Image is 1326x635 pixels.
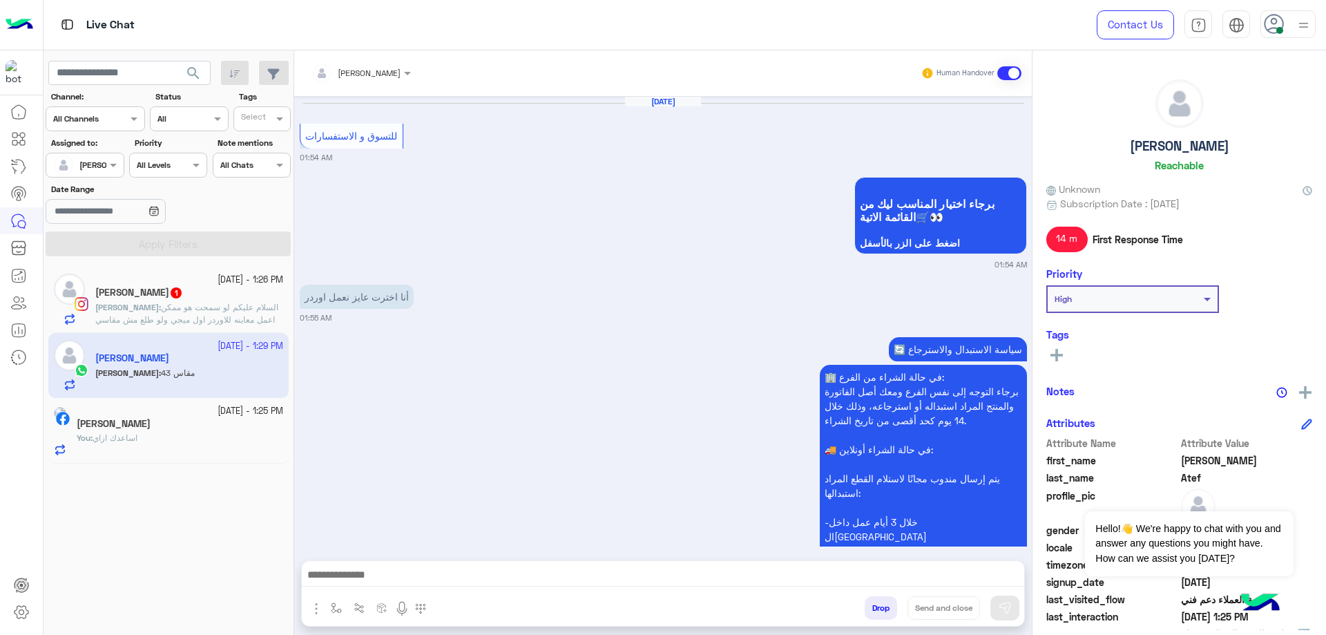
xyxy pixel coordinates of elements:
[1046,471,1178,485] span: last_name
[1155,159,1204,171] h6: Reachable
[1184,10,1212,39] a: tab
[51,183,206,196] label: Date Range
[239,111,266,126] div: Select
[218,274,283,287] small: [DATE] - 1:26 PM
[1046,609,1178,624] span: last_interaction
[1046,436,1178,451] span: Attribute Name
[51,91,144,103] label: Channel:
[1295,17,1312,34] img: profile
[46,231,291,256] button: Apply Filters
[300,312,331,323] small: 01:55 AM
[239,91,289,103] label: Tags
[1236,580,1285,628] img: hulul-logo.png
[860,238,1021,249] span: اضغط على الزر بالأسفل
[1046,385,1075,397] h6: Notes
[300,152,332,163] small: 01:54 AM
[56,412,70,426] img: Facebook
[1046,328,1312,341] h6: Tags
[371,596,394,619] button: create order
[376,603,387,614] img: create order
[75,297,88,311] img: Instagram
[1046,592,1178,607] span: last_visited_flow
[995,259,1027,270] small: 01:54 AM
[348,596,371,619] button: Trigger scenario
[54,274,85,305] img: defaultAdmin.png
[177,61,211,91] button: search
[1191,17,1207,33] img: tab
[936,68,995,79] small: Human Handover
[1055,294,1072,304] b: High
[1046,558,1178,572] span: timezone
[1046,182,1100,196] span: Unknown
[95,287,183,298] h5: Mohamed Sayed Elhmamy
[1156,80,1203,127] img: defaultAdmin.png
[93,433,137,443] span: اساعدك ازاي
[1060,196,1180,211] span: Subscription Date : [DATE]
[1046,575,1178,589] span: signup_date
[300,285,414,309] p: 5/10/2025, 1:55 AM
[1181,436,1313,451] span: Attribute Value
[54,155,73,175] img: defaultAdmin.png
[1093,232,1183,247] span: First Response Time
[95,302,159,312] span: [PERSON_NAME]
[1046,417,1095,429] h6: Attributes
[308,600,325,617] img: send attachment
[394,600,410,617] img: send voice note
[1181,592,1313,607] span: خدمة العملاء دعم فني
[625,97,701,106] h6: [DATE]
[1046,227,1088,252] span: 14 m
[95,302,278,337] span: السلام عليكم لو سمحت هو ممكن اعمل معاينه للاوردر اول ميجي ولو طلع مش مقاسي ممكن يرجع في نفس اليوم ؟؟
[6,60,30,85] img: 713415422032625
[1085,511,1293,576] span: Hello!👋 We're happy to chat with you and answer any questions you might have. How can we assist y...
[325,596,348,619] button: select flow
[77,433,90,443] span: You
[1130,138,1229,154] h5: [PERSON_NAME]
[86,16,135,35] p: Live Chat
[354,603,365,614] img: Trigger scenario
[1046,489,1178,520] span: profile_pic
[1229,17,1245,33] img: tab
[860,197,1021,223] span: برجاء اختيار المناسب ليك من القائمة الاتية🛒👀
[331,603,342,614] img: select flow
[51,137,122,149] label: Assigned to:
[77,418,151,430] h5: Mohamed Badr
[77,433,93,443] b: :
[155,91,227,103] label: Status
[998,601,1012,615] img: send message
[305,130,397,142] span: للتسوق و الاستفسارات
[1046,540,1178,555] span: locale
[338,68,401,78] span: [PERSON_NAME]
[1181,453,1313,468] span: Mohamed
[1276,387,1287,398] img: notes
[135,137,206,149] label: Priority
[415,603,426,614] img: make a call
[95,302,161,312] b: :
[1046,453,1178,468] span: first_name
[907,596,980,620] button: Send and close
[218,405,283,418] small: [DATE] - 1:25 PM
[171,287,182,298] span: 1
[889,337,1027,361] p: 5/10/2025, 1:55 AM
[1181,609,1313,624] span: 2025-10-05T10:25:28.049Z
[6,10,33,39] img: Logo
[865,596,897,620] button: Drop
[1097,10,1174,39] a: Contact Us
[218,137,289,149] label: Note mentions
[185,65,202,82] span: search
[1181,575,1313,589] span: 2025-08-30T14:07:24.744Z
[59,16,76,33] img: tab
[1299,386,1311,399] img: add
[1046,523,1178,538] span: gender
[1181,471,1313,485] span: Atef
[1046,267,1082,280] h6: Priority
[54,407,66,419] img: picture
